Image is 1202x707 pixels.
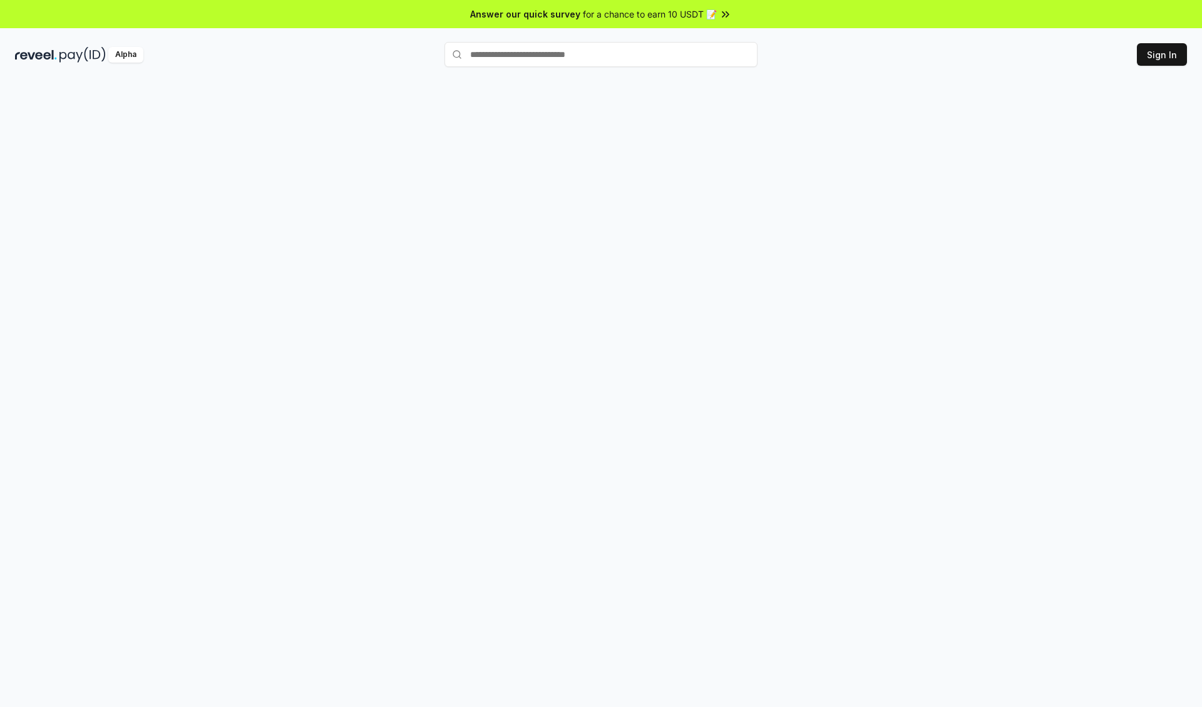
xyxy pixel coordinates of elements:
div: Alpha [108,47,143,63]
span: for a chance to earn 10 USDT 📝 [583,8,717,21]
img: pay_id [59,47,106,63]
span: Answer our quick survey [470,8,580,21]
button: Sign In [1137,43,1187,66]
img: reveel_dark [15,47,57,63]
